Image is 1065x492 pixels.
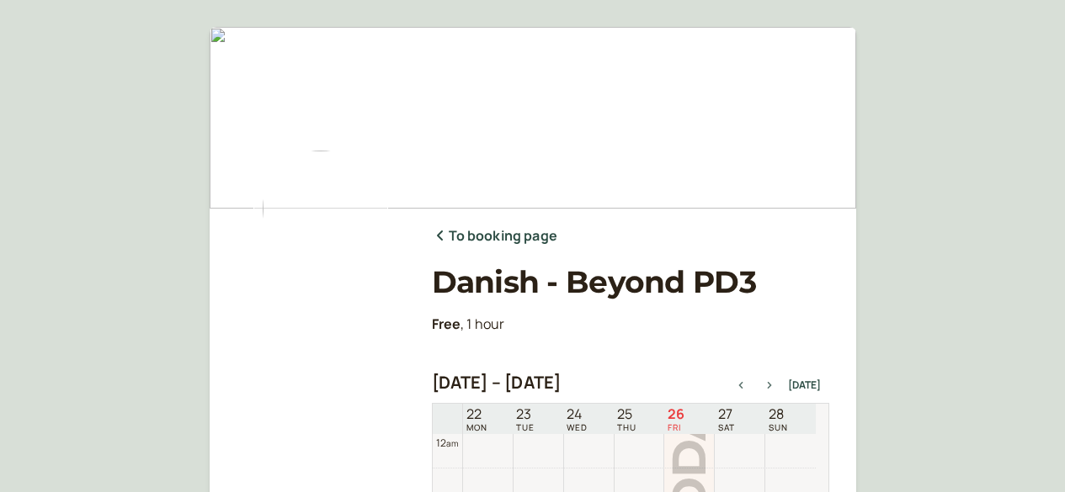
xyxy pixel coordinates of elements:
[788,379,821,391] button: [DATE]
[614,405,640,434] a: September 25, 2025
[432,314,829,336] p: , 1 hour
[567,422,588,432] span: WED
[715,405,738,434] a: September 27, 2025
[432,225,557,247] a: To booking page
[769,406,788,422] span: 28
[664,405,688,434] a: September 26, 2025
[769,422,788,432] span: SUN
[617,422,636,432] span: THU
[668,422,684,432] span: FRI
[513,405,538,434] a: September 23, 2025
[432,373,562,393] h2: [DATE] – [DATE]
[718,406,735,422] span: 27
[463,405,491,434] a: September 22, 2025
[567,406,588,422] span: 24
[516,406,535,422] span: 23
[436,435,459,451] div: 12
[446,437,458,449] span: am
[432,264,829,300] h1: Danish - Beyond PD3
[516,422,535,432] span: TUE
[466,406,487,422] span: 22
[617,406,636,422] span: 25
[718,422,735,432] span: SAT
[466,422,487,432] span: MON
[668,406,684,422] span: 26
[432,315,461,333] b: Free
[765,405,791,434] a: September 28, 2025
[563,405,591,434] a: September 24, 2025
